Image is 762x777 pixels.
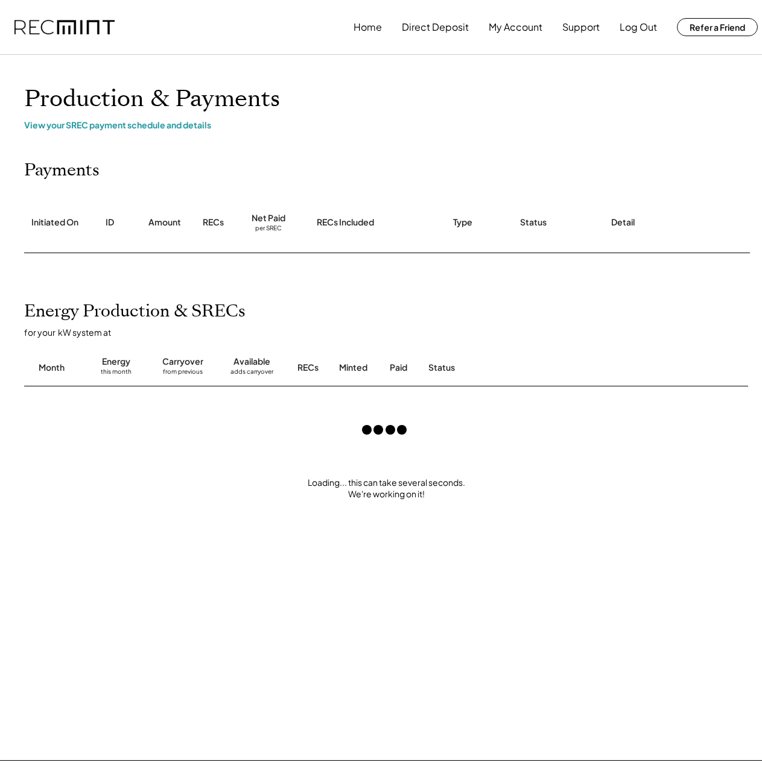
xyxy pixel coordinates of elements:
h2: Energy Production & SRECs [24,301,246,322]
button: My Account [489,15,542,39]
div: Energy [102,356,130,368]
div: Initiated On [31,216,78,228]
div: Carryover [162,356,203,368]
h2: Payments [24,160,100,181]
div: per SREC [255,224,282,233]
div: View your SREC payment schedule and details [24,119,748,130]
img: recmint-logotype%403x.png [14,20,115,35]
div: RECs [203,216,224,228]
div: this month [101,368,132,380]
div: RECs [297,362,319,374]
div: from previous [163,368,203,380]
button: Support [562,15,600,39]
button: Refer a Friend [677,18,758,36]
button: Home [354,15,382,39]
div: for your kW system at [24,327,760,338]
div: Type [453,216,472,228]
div: Minted [339,362,367,374]
div: adds carryover [230,368,273,380]
div: RECs Included [317,216,374,228]
h1: Production & Payments [24,85,748,113]
div: Status [520,216,547,228]
button: Direct Deposit [402,15,469,39]
div: Paid [390,362,407,374]
div: Detail [611,216,635,228]
div: Available [233,356,270,368]
div: Status [428,362,633,374]
div: Amount [148,216,181,228]
div: ID [106,216,114,228]
div: Loading... this can take several seconds. We're working on it! [12,477,760,500]
button: Log Out [620,15,657,39]
div: Net Paid [252,212,285,224]
div: Month [39,362,65,374]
